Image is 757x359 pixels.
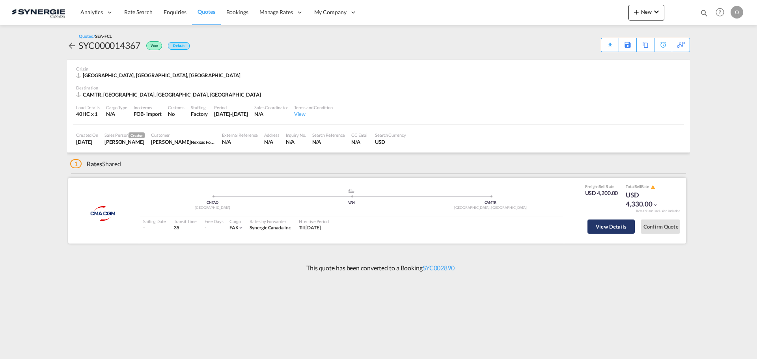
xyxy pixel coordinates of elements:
div: No [168,110,185,117]
span: Nexxus Foods [191,139,217,145]
div: icon-magnify [700,9,709,20]
div: Origin [76,66,681,72]
div: - import [144,110,162,117]
div: Period [214,104,248,110]
div: Destination [76,85,681,91]
div: Cargo [229,218,244,224]
button: icon-plus 400-fgNewicon-chevron-down [628,5,664,20]
div: Won [140,39,164,52]
md-icon: icon-plus 400-fg [632,7,641,17]
div: Customs [168,104,185,110]
div: Richard Brazeau [151,138,216,145]
div: External Reference [222,132,258,138]
md-icon: icon-chevron-down [238,225,244,231]
div: Search Currency [375,132,406,138]
span: Sell [635,184,641,189]
div: Till 06 Sep 2025 [299,225,321,231]
button: Confirm Quote [641,219,680,234]
div: Factory Stuffing [191,110,208,117]
div: 35 [174,225,197,231]
div: - [143,225,166,231]
div: N/A [312,138,345,145]
div: Rates by Forwarder [250,218,291,224]
div: FOB [134,110,144,117]
div: icon-arrow-left [67,39,78,52]
md-icon: assets/icons/custom/ship-fill.svg [347,189,356,193]
div: CNTAO [143,200,282,205]
span: Manage Rates [259,8,293,16]
div: Sales Person [104,132,145,138]
span: Quotes [198,8,215,15]
div: Quote PDF is not available at this time [605,38,615,45]
div: CC Email [351,132,369,138]
span: Sell [599,184,606,189]
div: USD 4,200.00 [585,189,618,197]
md-icon: icon-chevron-down [652,7,661,17]
div: CNTAO, Qingdao, Asia Pacific [76,72,242,79]
div: Default [168,42,190,50]
div: Address [264,132,279,138]
span: Won [151,43,160,51]
md-icon: icon-arrow-left [67,41,76,50]
div: 27 Aug 2025 [76,138,98,145]
div: Freight Rate [585,184,618,189]
div: Effective Period [299,218,329,224]
div: View [294,110,332,117]
div: Free Days [205,218,224,224]
p: This quote has been converted to a Booking [302,264,455,272]
div: USD 4,330.00 [626,190,665,209]
a: SYC002890 [423,264,455,272]
md-icon: icon-download [605,39,615,45]
div: N/A [264,138,279,145]
div: Cargo Type [106,104,127,110]
div: Load Details [76,104,100,110]
div: Incoterms [134,104,162,110]
md-icon: icon-alert [651,185,655,190]
span: Creator [129,132,145,138]
div: Inquiry No. [286,132,306,138]
div: SYC000014367 [78,39,140,52]
span: Till [DATE] [299,225,321,231]
div: Sailing Date [143,218,166,224]
div: N/A [106,110,127,117]
div: O [731,6,743,19]
div: VAN [282,200,421,205]
div: Stuffing [191,104,208,110]
img: CMA CGM [84,204,123,223]
div: Remark and Inclusion included [630,209,686,213]
div: CAMTR [421,200,560,205]
div: N/A [222,138,258,145]
div: N/A [351,138,369,145]
md-icon: icon-magnify [700,9,709,17]
button: icon-alert [650,184,655,190]
span: Rate Search [124,9,153,15]
button: View Details [587,219,635,234]
span: [GEOGRAPHIC_DATA], [GEOGRAPHIC_DATA], [GEOGRAPHIC_DATA] [83,72,241,78]
div: Search Reference [312,132,345,138]
md-icon: icon-chevron-down [653,202,658,208]
div: 6 Sep 2025 [214,110,248,117]
span: My Company [314,8,347,16]
div: N/A [286,138,306,145]
div: Rosa Ho [104,138,145,145]
div: USD [375,138,406,145]
span: Bookings [226,9,248,15]
div: Quotes /SEA-FCL [79,33,112,39]
div: Created On [76,132,98,138]
span: FAK [229,225,239,231]
div: Transit Time [174,218,197,224]
span: 1 [70,159,82,168]
span: Synergie Canada Inc [250,225,291,231]
div: Customer [151,132,216,138]
div: [GEOGRAPHIC_DATA], [GEOGRAPHIC_DATA] [421,205,560,210]
div: Total Rate [626,184,665,190]
div: Sales Coordinator [254,104,288,110]
span: New [632,9,661,15]
span: Rates [87,160,103,167]
div: Save As Template [619,38,636,52]
div: N/A [254,110,288,117]
div: 40HC x 1 [76,110,100,117]
div: - [205,225,206,231]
